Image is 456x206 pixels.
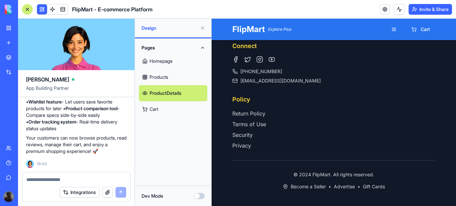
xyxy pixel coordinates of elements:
[29,59,109,65] span: [EMAIL_ADDRESS][DOMAIN_NAME]
[21,76,224,85] h3: Policy
[26,135,127,155] p: Your customers can now browse products, read reviews, manage their cart, and enjoy a premium shop...
[209,7,218,14] span: Cart
[59,187,99,198] button: Integrations
[26,75,69,83] span: [PERSON_NAME]
[26,98,127,132] p: • - Let users save favorite products for later • - Compare specs side-by-side easily • - Real-tim...
[21,5,79,16] a: FlipMartExplore Plus
[28,119,76,125] strong: Order tracking system
[29,49,70,56] span: [PHONE_NUMBER]
[21,91,54,98] a: Return Policy
[82,153,163,159] div: © 2024 FlipMart. All rights reserved.
[409,4,452,15] button: Invite & Share
[139,85,207,101] a: ProductDetails
[139,69,207,85] a: Products
[26,85,127,97] span: App Building Partner
[139,101,207,117] a: Cart
[117,165,120,171] span: •
[56,8,79,13] div: Explore Plus
[142,25,197,31] span: Design
[139,53,207,69] a: Homepage
[5,5,46,14] img: logo
[151,165,173,171] span: Gift Cards
[21,5,53,16] div: FlipMart
[139,42,207,53] button: Pages
[142,193,163,199] label: Dev Mode
[3,191,14,202] img: ACg8ocJ2dRvxIsFOeBgLLkt6FmRhYw0GvrkZovE3v-dVZBcXAleQa1g=s96-c
[21,124,39,130] a: Privacy
[146,165,149,171] span: •
[21,23,224,32] h3: Connect
[37,161,47,167] span: 18:43
[26,160,34,168] img: Ella_00000_wcx2te.png
[28,99,62,105] strong: Wishlist feature
[65,106,118,111] strong: Product comparison tool
[21,102,54,109] a: Terms of Use
[122,165,143,171] span: Advertise
[194,4,224,17] button: Cart
[79,165,114,171] span: Become a Seller
[72,5,153,13] span: FlipMart - E-commerce Platform
[21,113,41,120] a: Security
